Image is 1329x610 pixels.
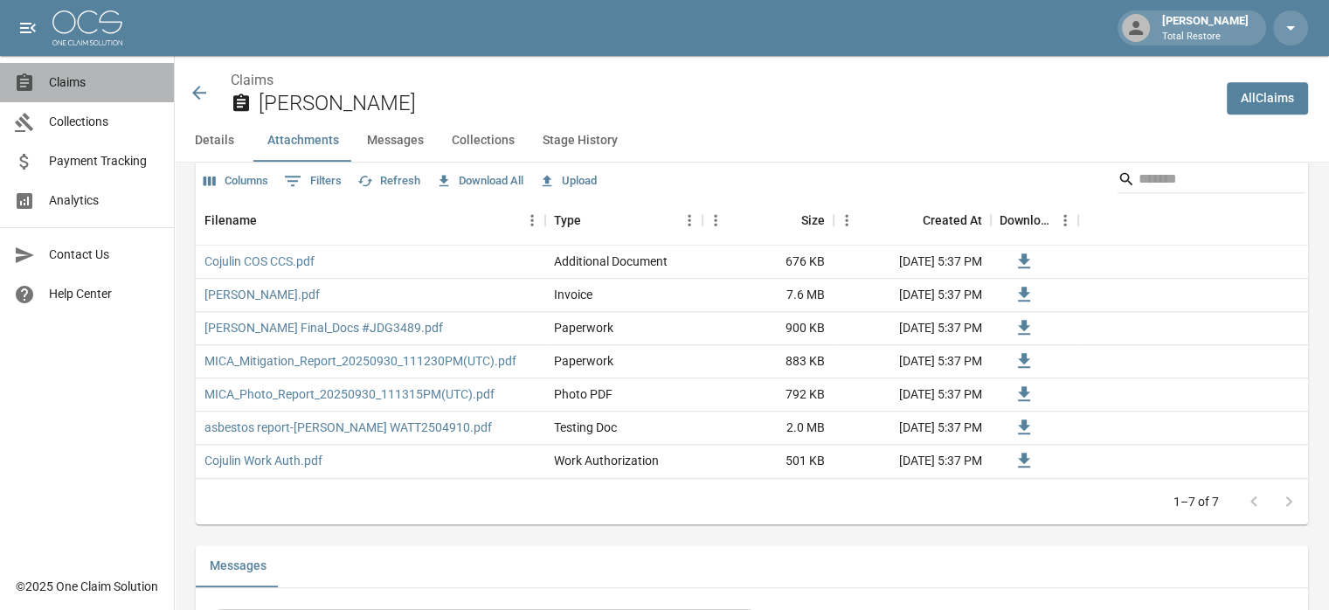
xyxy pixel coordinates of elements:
[1227,82,1308,114] a: AllClaims
[204,196,257,245] div: Filename
[204,319,443,336] a: [PERSON_NAME] Final_Docs #JDG3489.pdf
[554,253,668,270] div: Additional Document
[49,113,160,131] span: Collections
[703,196,834,245] div: Size
[199,168,273,195] button: Select columns
[259,91,1213,116] h2: [PERSON_NAME]
[554,196,581,245] div: Type
[49,152,160,170] span: Payment Tracking
[1162,30,1249,45] p: Total Restore
[834,312,991,345] div: [DATE] 5:37 PM
[554,319,613,336] div: Paperwork
[703,312,834,345] div: 900 KB
[204,286,320,303] a: [PERSON_NAME].pdf
[703,345,834,378] div: 883 KB
[196,545,1308,587] div: related-list tabs
[554,286,592,303] div: Invoice
[16,578,158,595] div: © 2025 One Claim Solution
[545,196,703,245] div: Type
[519,207,545,233] button: Menu
[52,10,122,45] img: ocs-logo-white-transparent.png
[991,196,1078,245] div: Download
[703,378,834,412] div: 792 KB
[49,73,160,92] span: Claims
[49,285,160,303] span: Help Center
[10,10,45,45] button: open drawer
[535,168,601,195] button: Upload
[49,191,160,210] span: Analytics
[834,412,991,445] div: [DATE] 5:37 PM
[432,168,528,195] button: Download All
[834,246,991,279] div: [DATE] 5:37 PM
[834,196,991,245] div: Created At
[554,452,659,469] div: Work Authorization
[204,419,492,436] a: asbestos report-[PERSON_NAME] WATT2504910.pdf
[554,419,617,436] div: Testing Doc
[204,452,322,469] a: Cojulin Work Auth.pdf
[801,196,825,245] div: Size
[1052,207,1078,233] button: Menu
[438,120,529,162] button: Collections
[554,385,613,403] div: Photo PDF
[1000,196,1052,245] div: Download
[231,72,273,88] a: Claims
[253,120,353,162] button: Attachments
[554,352,613,370] div: Paperwork
[1155,12,1256,44] div: [PERSON_NAME]
[834,378,991,412] div: [DATE] 5:37 PM
[834,279,991,312] div: [DATE] 5:37 PM
[923,196,982,245] div: Created At
[353,168,425,195] button: Refresh
[834,345,991,378] div: [DATE] 5:37 PM
[196,196,545,245] div: Filename
[49,246,160,264] span: Contact Us
[196,545,280,587] button: Messages
[204,352,516,370] a: MICA_Mitigation_Report_20250930_111230PM(UTC).pdf
[834,445,991,478] div: [DATE] 5:37 PM
[676,207,703,233] button: Menu
[1173,493,1219,510] p: 1–7 of 7
[703,445,834,478] div: 501 KB
[703,279,834,312] div: 7.6 MB
[834,207,860,233] button: Menu
[1118,165,1305,197] div: Search
[703,412,834,445] div: 2.0 MB
[204,385,495,403] a: MICA_Photo_Report_20250930_111315PM(UTC).pdf
[703,246,834,279] div: 676 KB
[175,120,253,162] button: Details
[353,120,438,162] button: Messages
[175,120,1329,162] div: anchor tabs
[231,70,1213,91] nav: breadcrumb
[280,167,346,195] button: Show filters
[204,253,315,270] a: Cojulin COS CCS.pdf
[703,207,729,233] button: Menu
[529,120,632,162] button: Stage History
